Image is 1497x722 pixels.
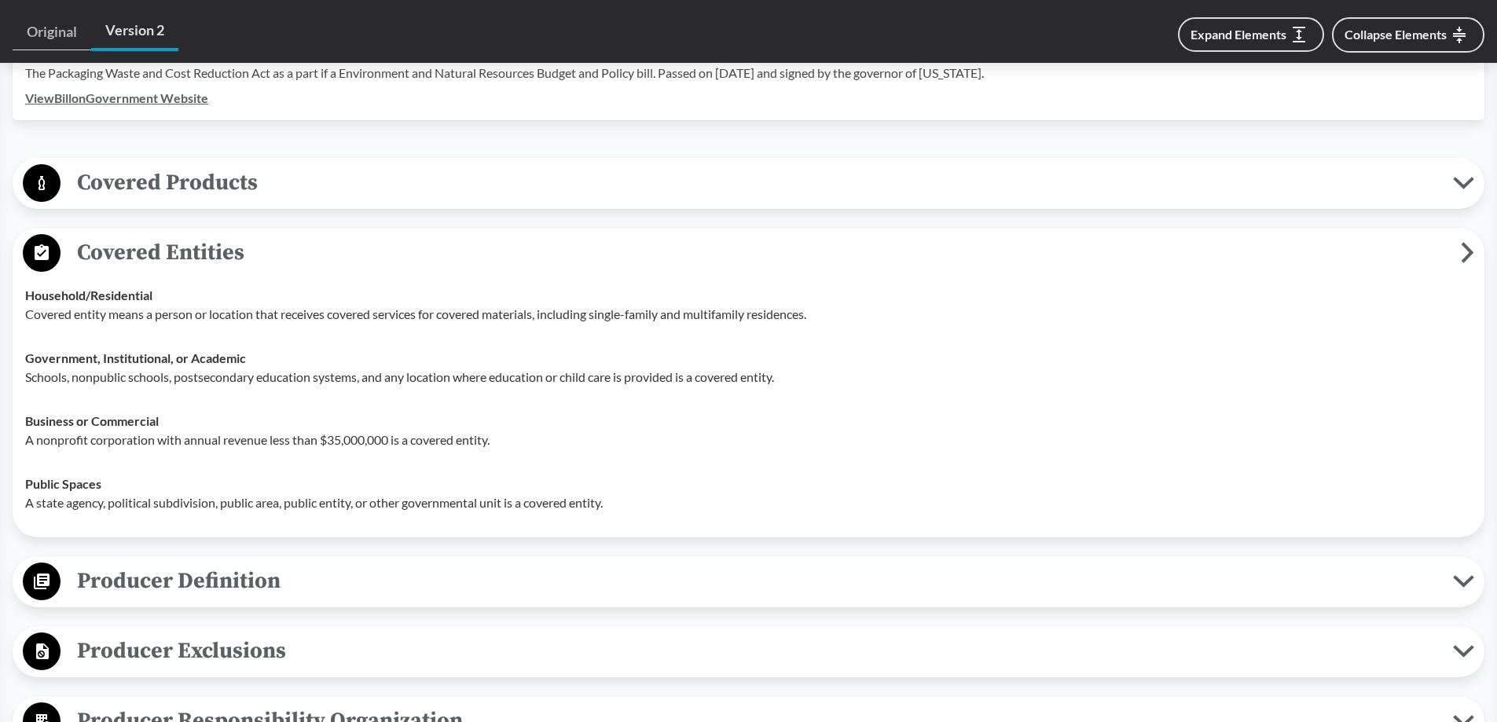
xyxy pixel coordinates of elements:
button: Covered Entities [18,233,1479,273]
p: The Packaging Waste and Cost Reduction Act as a part if a Environment and Natural Resources Budge... [25,64,1472,82]
p: Schools, nonpublic schools, postsecondary education systems, and any location where education or ... [25,368,1472,387]
strong: Government, Institutional, or Academic [25,350,246,365]
a: ViewBillonGovernment Website [25,90,208,105]
button: Collapse Elements [1332,17,1484,53]
p: A nonprofit corporation with annual revenue less than $35,000,000 is a covered entity. [25,431,1472,449]
a: Version 2 [91,13,178,51]
a: Original [13,14,91,50]
p: Covered entity means a person or location that receives covered services for covered materials, i... [25,305,1472,324]
button: Expand Elements [1178,17,1324,52]
span: Producer Definition [61,563,1453,599]
button: Covered Products [18,163,1479,203]
span: Producer Exclusions [61,633,1453,669]
strong: Public Spaces [25,476,101,491]
p: A state agency, political subdivision, public area, public entity, or other governmental unit is ... [25,493,1472,512]
span: Covered Entities [61,235,1461,270]
strong: Business or Commercial [25,413,159,428]
span: Covered Products [61,165,1453,200]
button: Producer Exclusions [18,632,1479,672]
button: Producer Definition [18,562,1479,602]
strong: Household/​Residential [25,288,152,302]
